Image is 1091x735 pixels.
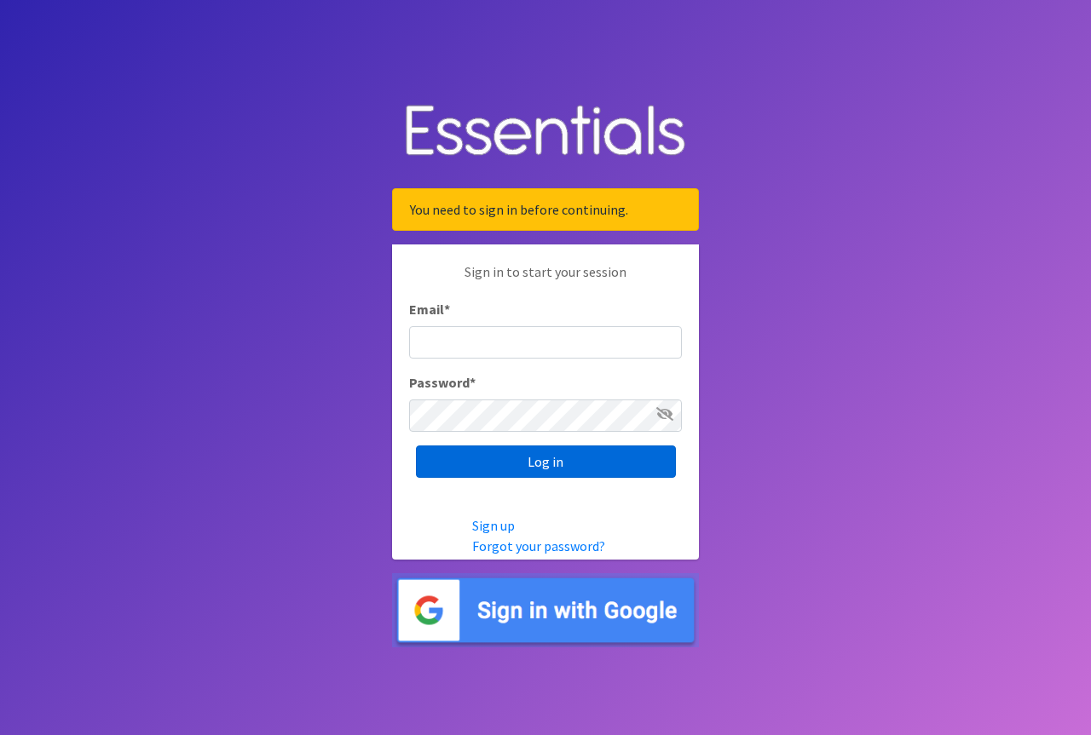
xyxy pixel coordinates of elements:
[409,372,476,393] label: Password
[392,573,699,647] img: Sign in with Google
[472,537,605,554] a: Forgot your password?
[392,188,699,231] div: You need to sign in before continuing.
[444,301,450,318] abbr: required
[409,261,682,299] p: Sign in to start your session
[472,517,515,534] a: Sign up
[392,88,699,175] img: Human Essentials
[409,299,450,319] label: Email
[470,374,476,391] abbr: required
[416,445,676,478] input: Log in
